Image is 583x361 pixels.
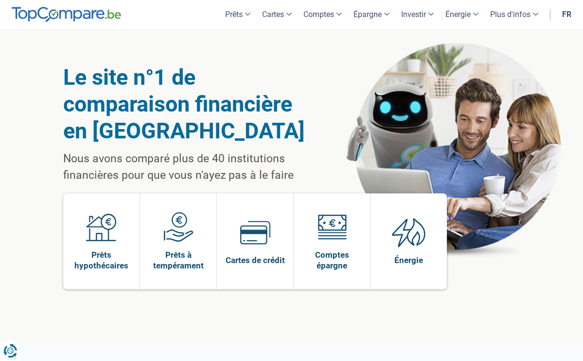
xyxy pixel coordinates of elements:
[394,255,423,266] span: Énergie
[240,217,270,247] img: Cartes de crédit
[294,193,370,289] a: Comptes épargne Comptes épargne
[145,249,212,271] span: Prêts à tempérament
[299,249,365,271] span: Comptes épargne
[68,249,135,271] span: Prêts hypothécaires
[63,193,140,289] a: Prêts hypothécaires Prêts hypothécaires
[12,7,121,22] img: TopCompare
[317,212,347,242] img: Comptes épargne
[163,212,194,242] img: Prêts à tempérament
[217,193,293,289] a: Cartes de crédit Cartes de crédit
[86,212,116,242] img: Prêts hypothécaires
[226,255,285,266] span: Cartes de crédit
[63,151,315,184] p: Nous avons comparé plus de 40 institutions financières pour que vous n'ayez pas à le faire
[371,193,447,289] a: Énergie Énergie
[140,193,216,289] a: Prêts à tempérament Prêts à tempérament
[63,64,315,144] h1: Le site n°1 de comparaison financière en [GEOGRAPHIC_DATA]
[392,217,426,247] img: Énergie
